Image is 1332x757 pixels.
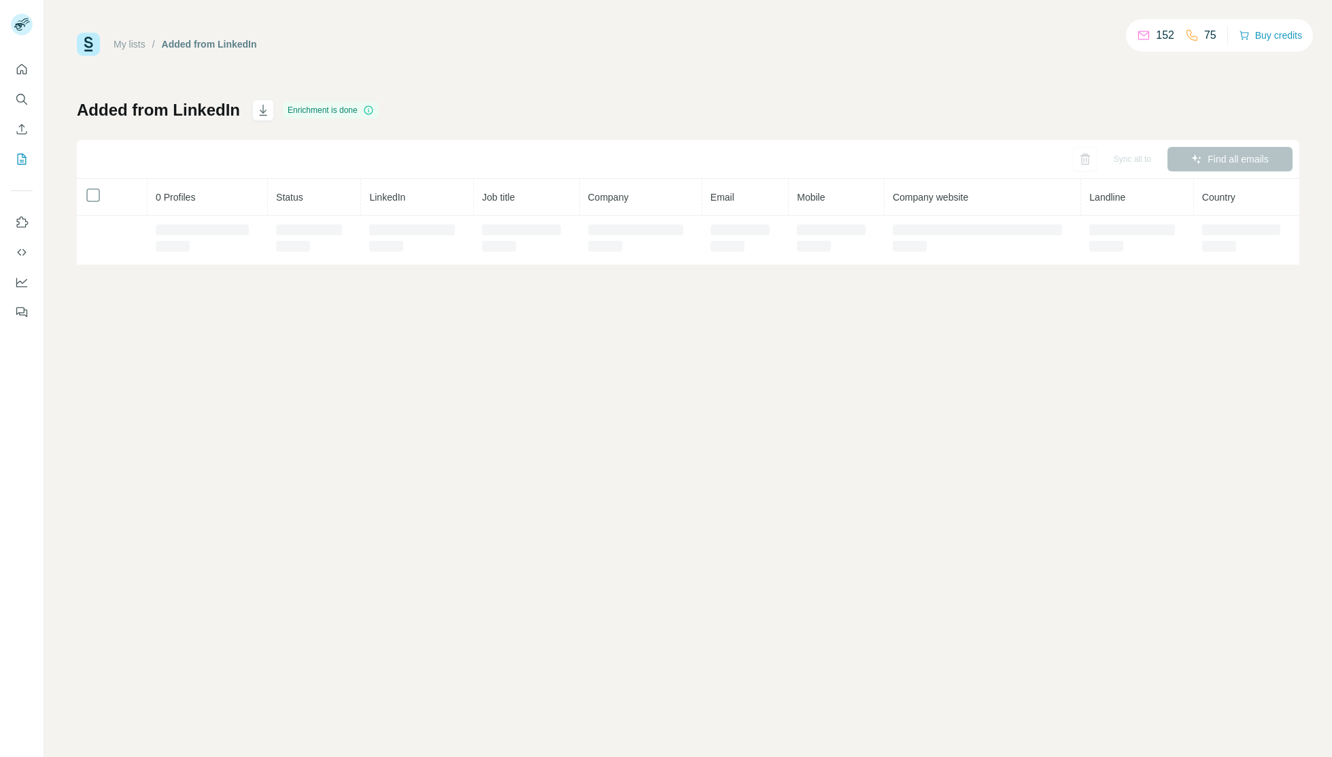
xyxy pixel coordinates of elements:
button: My lists [11,147,33,171]
span: Company [588,192,629,203]
button: Enrich CSV [11,117,33,141]
span: Landline [1089,192,1125,203]
span: LinkedIn [369,192,405,203]
span: Email [711,192,734,203]
a: My lists [114,39,146,50]
span: Country [1202,192,1235,203]
p: 75 [1204,27,1216,44]
button: Buy credits [1239,26,1302,45]
span: Job title [482,192,515,203]
button: Search [11,87,33,112]
button: Use Surfe API [11,240,33,265]
span: Company website [893,192,968,203]
span: Mobile [797,192,825,203]
span: 0 Profiles [156,192,195,203]
li: / [152,37,155,51]
button: Use Surfe on LinkedIn [11,210,33,235]
div: Enrichment is done [284,102,378,118]
img: Surfe Logo [77,33,100,56]
div: Added from LinkedIn [162,37,257,51]
button: Feedback [11,300,33,324]
button: Quick start [11,57,33,82]
span: Status [276,192,303,203]
button: Dashboard [11,270,33,295]
h1: Added from LinkedIn [77,99,240,121]
p: 152 [1156,27,1174,44]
